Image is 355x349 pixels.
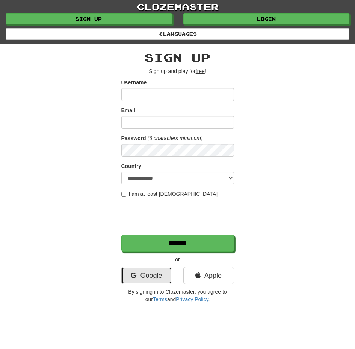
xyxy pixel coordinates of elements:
a: Languages [6,28,349,40]
p: or [121,256,234,263]
label: Email [121,107,135,114]
input: I am at least [DEMOGRAPHIC_DATA] [121,192,126,197]
a: Privacy Policy [176,296,208,302]
u: free [196,68,205,74]
label: I am at least [DEMOGRAPHIC_DATA] [121,190,218,198]
a: Login [183,13,350,24]
iframe: reCAPTCHA [121,201,236,231]
label: Username [121,79,147,86]
a: Sign up [6,13,172,24]
h2: Sign up [121,51,234,64]
em: (6 characters minimum) [148,135,203,141]
p: By signing in to Clozemaster, you agree to our and . [121,288,234,303]
p: Sign up and play for ! [121,67,234,75]
label: Password [121,134,146,142]
a: Terms [153,296,167,302]
a: Apple [183,267,234,284]
a: Google [121,267,172,284]
label: Country [121,162,142,170]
